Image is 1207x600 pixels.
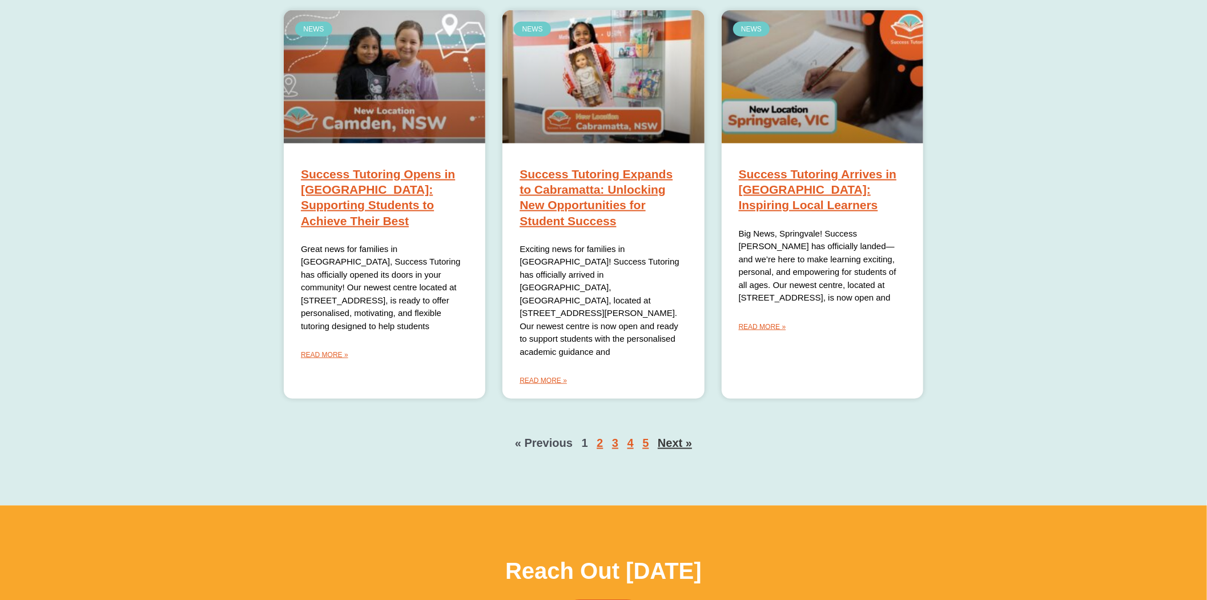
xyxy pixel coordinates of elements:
[284,433,923,454] nav: Pagination
[733,22,770,37] div: News
[1017,472,1207,600] iframe: Chat Widget
[582,437,588,450] span: 1
[739,227,906,305] p: Big News, Springvale! Success [PERSON_NAME] has officially landed—and we’re here to make learning...
[514,22,551,37] div: News
[658,437,692,450] a: Next »
[520,167,673,227] a: Success Tutoring Expands to Cabramatta: Unlocking New Opportunities for Student Success
[739,167,897,212] a: Success Tutoring Arrives in [GEOGRAPHIC_DATA]: Inspiring Local Learners
[520,374,567,387] a: Read more about Success Tutoring Expands to Cabramatta: Unlocking New Opportunities for Student S...
[301,243,468,333] p: Great news for families in [GEOGRAPHIC_DATA], Success Tutoring has officially opened its doors in...
[612,437,618,450] a: 3
[505,560,702,583] h2: Reach Out [DATE]
[520,243,687,359] p: Exciting news for families in [GEOGRAPHIC_DATA]! Success Tutoring has officially arrived in [GEOG...
[739,321,786,333] a: Read more about Success Tutoring Arrives in Springvale: Inspiring Local Learners
[642,437,649,450] a: 5
[295,22,332,37] div: News
[597,437,603,450] a: 2
[627,437,634,450] a: 4
[515,437,573,450] span: « Previous
[301,167,455,227] a: Success Tutoring Opens in [GEOGRAPHIC_DATA]: Supporting Students to Achieve Their Best
[301,349,348,361] a: Read more about Success Tutoring Opens in Camden: Supporting Students to Achieve Their Best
